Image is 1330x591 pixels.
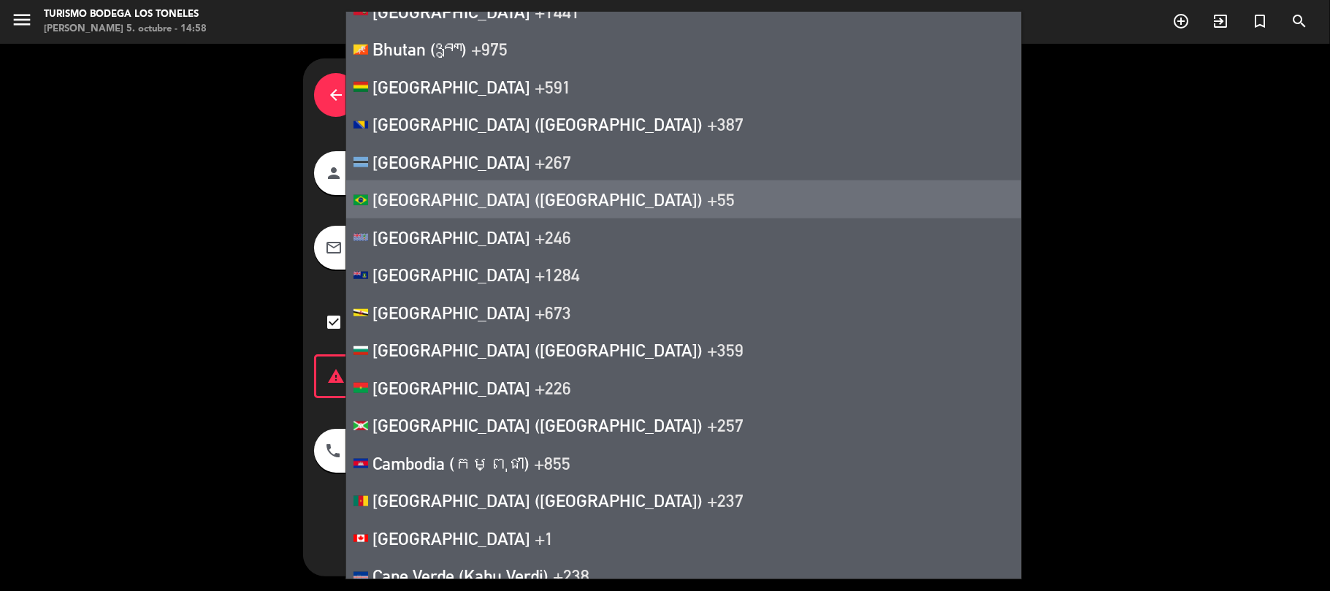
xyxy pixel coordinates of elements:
[534,453,570,473] span: +855
[553,565,589,586] span: +238
[372,565,549,586] span: Cape Verde (Kabu Verdi)
[372,528,530,549] span: [GEOGRAPHIC_DATA]
[1172,12,1190,30] i: add_circle_outline
[372,302,530,323] span: [GEOGRAPHIC_DATA]
[372,189,703,210] span: [GEOGRAPHIC_DATA] ([GEOGRAPHIC_DATA])
[535,264,580,285] span: +1284
[372,152,530,172] span: [GEOGRAPHIC_DATA]
[372,227,530,248] span: [GEOGRAPHIC_DATA]
[314,354,767,398] div: EL CLIENTE NO RECIBIRÁ ALERTAS NI RECORDATORIOS
[325,239,343,256] i: mail_outline
[707,340,744,360] span: +359
[372,340,703,360] span: [GEOGRAPHIC_DATA] ([GEOGRAPHIC_DATA])
[372,415,703,435] span: [GEOGRAPHIC_DATA] ([GEOGRAPHIC_DATA])
[372,39,467,59] span: Bhutan (འབྲུག)
[535,77,571,97] span: +591
[535,227,571,248] span: +246
[327,86,345,104] i: arrow_back
[707,490,744,511] span: +237
[372,114,703,134] span: [GEOGRAPHIC_DATA] ([GEOGRAPHIC_DATA])
[44,7,207,22] div: Turismo Bodega Los Toneles
[11,9,33,36] button: menu
[325,313,343,331] i: check_box
[1291,12,1308,30] i: search
[471,39,508,59] span: +975
[535,302,571,323] span: +673
[1212,12,1229,30] i: exit_to_app
[707,415,744,435] span: +257
[372,378,530,398] span: [GEOGRAPHIC_DATA]
[316,367,356,385] i: warning
[372,264,530,285] span: [GEOGRAPHIC_DATA]
[372,490,703,511] span: [GEOGRAPHIC_DATA] ([GEOGRAPHIC_DATA])
[535,528,554,549] span: +1
[372,453,530,473] span: Cambodia (កម្ពុជា)
[324,442,342,460] i: phone
[325,164,343,182] i: person
[44,22,207,37] div: [PERSON_NAME] 5. octubre - 14:58
[535,378,571,398] span: +226
[1251,12,1269,30] i: turned_in_not
[707,189,735,210] span: +55
[11,9,33,31] i: menu
[707,114,744,134] span: +387
[372,77,530,97] span: [GEOGRAPHIC_DATA]
[314,69,767,121] div: Datos del cliente
[535,152,571,172] span: +267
